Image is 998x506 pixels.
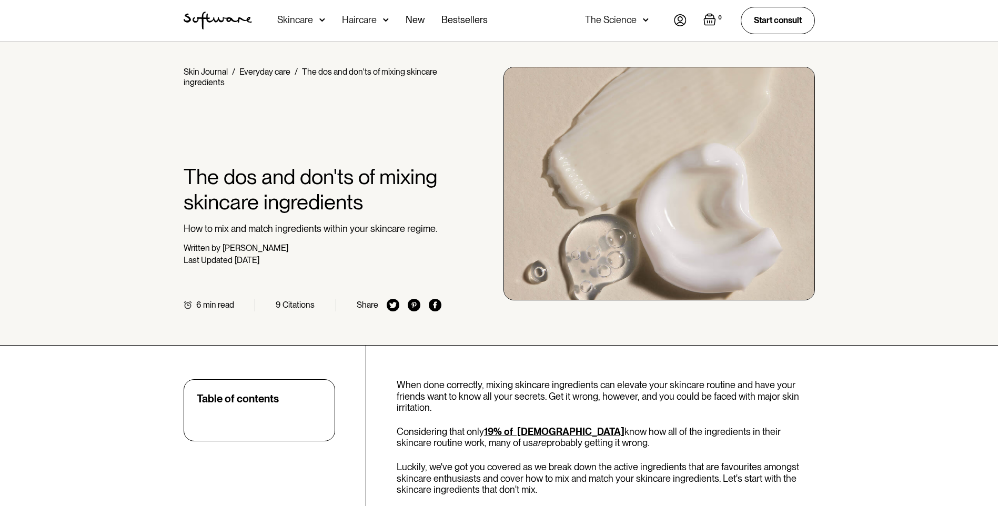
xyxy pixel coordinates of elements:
h1: The dos and don'ts of mixing skincare ingredients [184,164,442,215]
div: Table of contents [197,392,279,405]
div: Last Updated [184,255,233,265]
div: / [232,67,235,77]
div: min read [203,300,234,310]
div: The Science [585,15,637,25]
div: [PERSON_NAME] [223,243,288,253]
div: Skincare [277,15,313,25]
div: Written by [184,243,220,253]
div: 0 [716,13,724,23]
div: 9 [276,300,280,310]
a: Start consult [741,7,815,34]
img: pinterest icon [408,299,420,311]
div: 6 [196,300,201,310]
img: Software Logo [184,12,252,29]
img: arrow down [383,15,389,25]
img: arrow down [319,15,325,25]
p: When done correctly, mixing skincare ingredients can elevate your skincare routine and have your ... [397,379,815,413]
p: How to mix and match ingredients within your skincare regime. [184,223,442,235]
a: Everyday care [239,67,290,77]
a: Skin Journal [184,67,228,77]
a: 19% of [DEMOGRAPHIC_DATA] [484,426,624,437]
img: twitter icon [387,299,399,311]
img: arrow down [643,15,649,25]
em: are [533,437,547,448]
a: Open empty cart [703,13,724,28]
div: [DATE] [235,255,259,265]
div: Citations [283,300,315,310]
div: / [295,67,298,77]
p: Considering that only know how all of the ingredients in their skincare routine work, many of us ... [397,426,815,449]
div: The dos and don'ts of mixing skincare ingredients [184,67,437,87]
div: Haircare [342,15,377,25]
img: facebook icon [429,299,441,311]
p: Luckily, we've got you covered as we break down the active ingredients that are favourites amongs... [397,461,815,495]
div: Share [357,300,378,310]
